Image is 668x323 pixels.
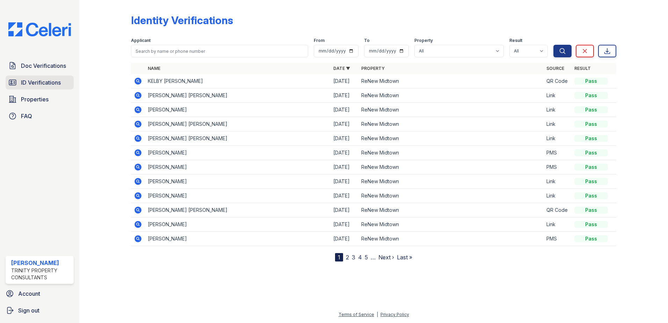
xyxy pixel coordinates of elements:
[358,217,544,232] td: ReNew Midtown
[544,131,572,146] td: Link
[145,88,331,103] td: [PERSON_NAME] [PERSON_NAME]
[546,66,564,71] a: Source
[574,66,591,71] a: Result
[544,103,572,117] td: Link
[339,312,374,317] a: Terms of Service
[11,259,71,267] div: [PERSON_NAME]
[6,76,74,89] a: ID Verifications
[3,303,77,317] a: Sign out
[331,189,358,203] td: [DATE]
[352,254,355,261] a: 3
[574,121,608,128] div: Pass
[331,88,358,103] td: [DATE]
[145,74,331,88] td: KELBY [PERSON_NAME]
[331,160,358,174] td: [DATE]
[378,254,394,261] a: Next ›
[358,203,544,217] td: ReNew Midtown
[331,174,358,189] td: [DATE]
[358,103,544,117] td: ReNew Midtown
[361,66,385,71] a: Property
[18,306,39,315] span: Sign out
[544,174,572,189] td: Link
[574,149,608,156] div: Pass
[358,232,544,246] td: ReNew Midtown
[21,62,66,70] span: Doc Verifications
[3,22,77,36] img: CE_Logo_Blue-a8612792a0a2168367f1c8372b55b34899dd931a85d93a1a3d3e32e68fde9ad4.png
[358,254,362,261] a: 4
[364,38,370,43] label: To
[377,312,378,317] div: |
[331,232,358,246] td: [DATE]
[574,207,608,214] div: Pass
[574,78,608,85] div: Pass
[6,109,74,123] a: FAQ
[397,254,412,261] a: Last »
[145,103,331,117] td: [PERSON_NAME]
[145,117,331,131] td: [PERSON_NAME] [PERSON_NAME]
[544,146,572,160] td: PMS
[131,45,308,57] input: Search by name or phone number
[18,289,40,298] span: Account
[574,106,608,113] div: Pass
[358,88,544,103] td: ReNew Midtown
[145,232,331,246] td: [PERSON_NAME]
[145,189,331,203] td: [PERSON_NAME]
[371,253,376,261] span: …
[145,217,331,232] td: [PERSON_NAME]
[544,232,572,246] td: PMS
[544,203,572,217] td: QR Code
[331,146,358,160] td: [DATE]
[11,267,71,281] div: Trinity Property Consultants
[331,103,358,117] td: [DATE]
[544,189,572,203] td: Link
[574,235,608,242] div: Pass
[544,217,572,232] td: Link
[331,131,358,146] td: [DATE]
[145,160,331,174] td: [PERSON_NAME]
[21,112,32,120] span: FAQ
[544,74,572,88] td: QR Code
[365,254,368,261] a: 5
[148,66,160,71] a: Name
[145,174,331,189] td: [PERSON_NAME]
[21,95,49,103] span: Properties
[380,312,409,317] a: Privacy Policy
[509,38,522,43] label: Result
[145,203,331,217] td: [PERSON_NAME] [PERSON_NAME]
[358,189,544,203] td: ReNew Midtown
[544,160,572,174] td: PMS
[574,192,608,199] div: Pass
[333,66,350,71] a: Date ▼
[358,174,544,189] td: ReNew Midtown
[544,88,572,103] td: Link
[3,287,77,301] a: Account
[358,131,544,146] td: ReNew Midtown
[335,253,343,261] div: 1
[331,74,358,88] td: [DATE]
[574,221,608,228] div: Pass
[346,254,349,261] a: 2
[358,117,544,131] td: ReNew Midtown
[574,135,608,142] div: Pass
[131,38,151,43] label: Applicant
[574,178,608,185] div: Pass
[358,74,544,88] td: ReNew Midtown
[331,203,358,217] td: [DATE]
[574,92,608,99] div: Pass
[331,117,358,131] td: [DATE]
[21,78,61,87] span: ID Verifications
[331,217,358,232] td: [DATE]
[358,146,544,160] td: ReNew Midtown
[145,146,331,160] td: [PERSON_NAME]
[6,59,74,73] a: Doc Verifications
[145,131,331,146] td: [PERSON_NAME] [PERSON_NAME]
[6,92,74,106] a: Properties
[358,160,544,174] td: ReNew Midtown
[131,14,233,27] div: Identity Verifications
[314,38,325,43] label: From
[544,117,572,131] td: Link
[414,38,433,43] label: Property
[574,164,608,171] div: Pass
